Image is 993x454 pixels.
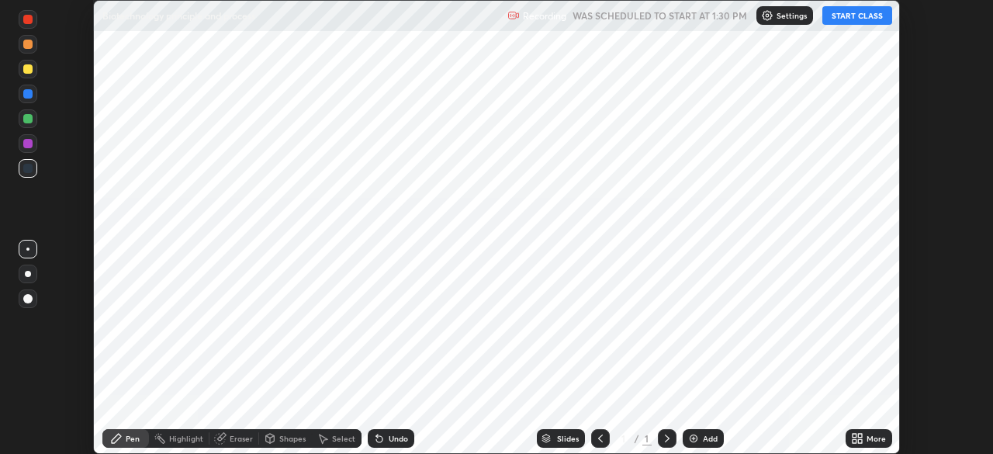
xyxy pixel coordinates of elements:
div: / [635,434,639,443]
div: More [867,435,886,442]
p: Biotechnology principle and process [102,9,255,22]
p: Recording [523,10,566,22]
div: 1 [616,434,631,443]
div: Add [703,435,718,442]
div: Eraser [230,435,253,442]
h5: WAS SCHEDULED TO START AT 1:30 PM [573,9,747,23]
img: recording.375f2c34.svg [507,9,520,22]
p: Settings [777,12,807,19]
div: Highlight [169,435,203,442]
div: Select [332,435,355,442]
button: START CLASS [822,6,892,25]
img: class-settings-icons [761,9,773,22]
div: Slides [557,435,579,442]
div: Pen [126,435,140,442]
img: add-slide-button [687,432,700,445]
div: Undo [389,435,408,442]
div: Shapes [279,435,306,442]
div: 1 [642,431,652,445]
